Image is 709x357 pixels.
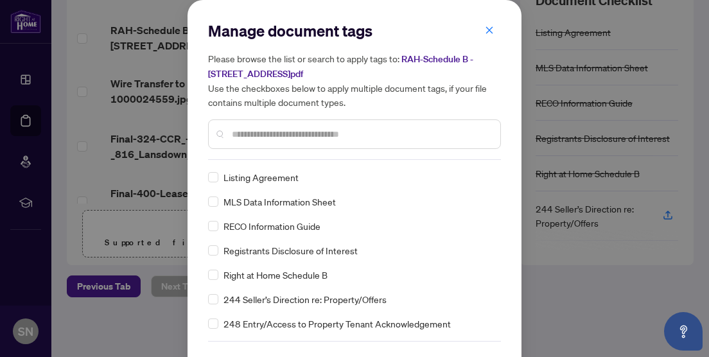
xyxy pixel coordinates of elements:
span: 248 Entry/Access to Property Tenant Acknowledgement [223,317,451,331]
span: Right at Home Schedule B [223,268,328,282]
span: MLS Data Information Sheet [223,195,336,209]
button: Open asap [664,312,703,351]
span: Registrants Disclosure of Interest [223,243,358,257]
h2: Manage document tags [208,21,501,41]
span: RECO Information Guide [223,219,320,233]
span: close [485,26,494,35]
span: 244 Seller’s Direction re: Property/Offers [223,292,387,306]
span: Listing Agreement [223,170,299,184]
h5: Please browse the list or search to apply tags to: Use the checkboxes below to apply multiple doc... [208,51,501,109]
